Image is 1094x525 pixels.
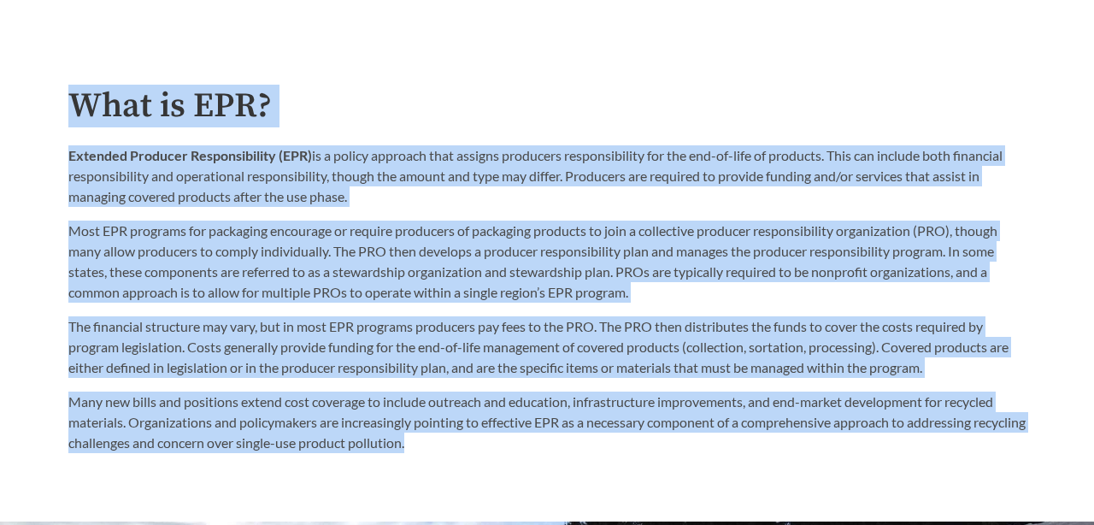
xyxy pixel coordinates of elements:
p: Most EPR programs for packaging encourage or require producers of packaging products to join a co... [68,221,1026,303]
p: is a policy approach that assigns producers responsibility for the end-of-life of products. This ... [68,145,1026,207]
strong: Extended Producer Responsibility (EPR) [68,147,312,163]
p: Many new bills and positions extend cost coverage to include outreach and education, infrastructu... [68,392,1026,453]
h2: What is EPR? [68,87,1026,126]
p: The financial structure may vary, but in most EPR programs producers pay fees to the PRO. The PRO... [68,316,1026,378]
